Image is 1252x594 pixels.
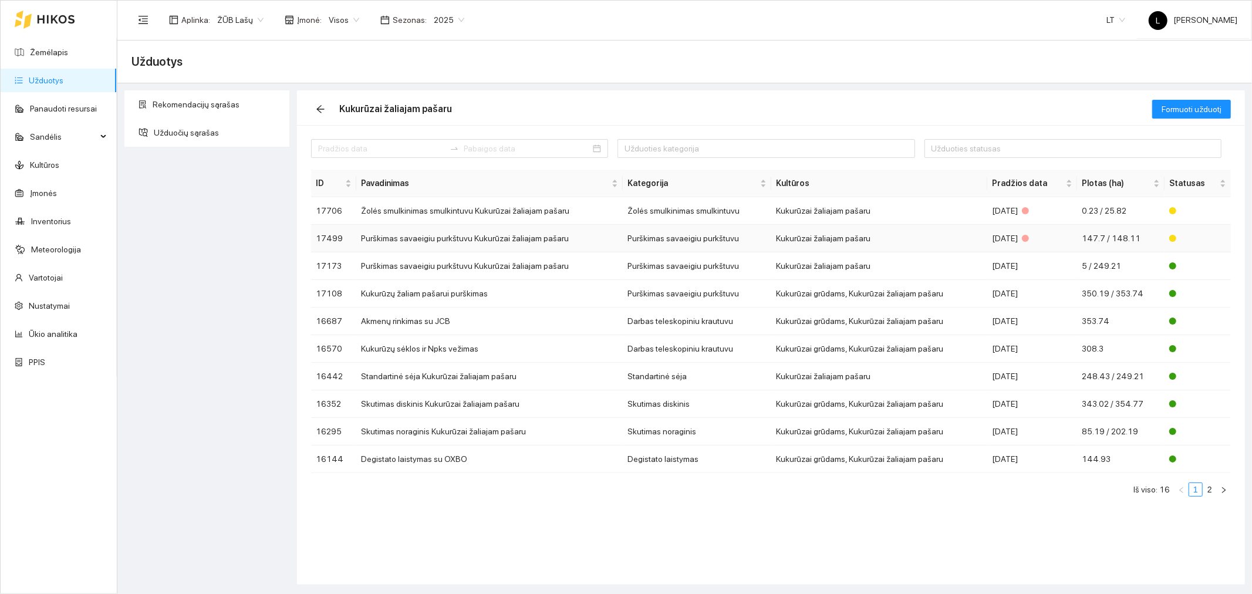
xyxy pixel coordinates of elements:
[771,170,987,197] th: Kultūros
[356,418,623,446] td: Skutimas noraginis Kukurūzai žaliajam pašaru
[1077,308,1165,335] td: 353.74
[311,197,356,225] td: 17706
[311,390,356,418] td: 16352
[623,280,771,308] td: Purškimas savaeigiu purkštuvu
[1175,482,1189,497] button: left
[169,15,178,25] span: layout
[450,144,459,153] span: to
[29,273,63,282] a: Vartotojai
[623,252,771,280] td: Purškimas savaeigiu purkštuvu
[311,170,356,197] th: this column's title is ID,this column is sortable
[131,52,183,71] span: Užduotys
[627,177,758,190] span: Kategorija
[1169,177,1217,190] span: Statusas
[771,308,987,335] td: Kukurūzai grūdams, Kukurūzai žaliajam pašaru
[1082,289,1143,298] span: 350.19 / 353.74
[992,370,1072,383] div: [DATE]
[771,390,987,418] td: Kukurūzai grūdams, Kukurūzai žaliajam pašaru
[31,217,71,226] a: Inventorius
[356,170,623,197] th: this column's title is Pavadinimas,this column is sortable
[356,390,623,418] td: Skutimas diskinis Kukurūzai žaliajam pašaru
[992,315,1072,328] div: [DATE]
[311,100,330,119] button: arrow-left
[623,170,771,197] th: this column's title is Kategorija,this column is sortable
[356,252,623,280] td: Purškimas savaeigiu purkštuvu Kukurūzai žaliajam pašaru
[1082,206,1126,215] span: 0.23 / 25.82
[312,104,329,114] span: arrow-left
[1082,372,1144,381] span: 248.43 / 249.21
[318,142,445,155] input: Pradžios data
[30,188,57,198] a: Įmonės
[30,104,97,113] a: Panaudoti resursai
[361,177,609,190] span: Pavadinimas
[1178,487,1185,494] span: left
[1220,487,1227,494] span: right
[1077,170,1165,197] th: this column's title is Plotas (ha),this column is sortable
[992,259,1072,272] div: [DATE]
[31,245,81,254] a: Meteorologija
[311,252,356,280] td: 17173
[217,11,264,29] span: ŽŪB Lašų
[992,425,1072,438] div: [DATE]
[1217,482,1231,497] button: right
[1106,11,1125,29] span: LT
[623,225,771,252] td: Purškimas savaeigiu purkštuvu
[987,170,1077,197] th: this column's title is Pradžios data,this column is sortable
[153,93,281,116] span: Rekomendacijų sąrašas
[992,342,1072,355] div: [DATE]
[139,100,147,109] span: solution
[356,225,623,252] td: Purškimas savaeigiu purkštuvu Kukurūzai žaliajam pašaru
[356,197,623,225] td: Žolės smulkinimas smulkintuvu Kukurūzai žaliajam pašaru
[311,446,356,473] td: 16144
[1082,399,1143,409] span: 343.02 / 354.77
[1156,11,1160,30] span: L
[1217,482,1231,497] li: Pirmyn
[992,232,1072,245] div: [DATE]
[1162,103,1221,116] span: Formuoti užduotį
[1165,170,1231,197] th: this column's title is Statusas,this column is sortable
[29,76,63,85] a: Užduotys
[311,308,356,335] td: 16687
[329,11,359,29] span: Visos
[1077,446,1165,473] td: 144.93
[771,252,987,280] td: Kukurūzai žaliajam pašaru
[1149,15,1237,25] span: [PERSON_NAME]
[623,446,771,473] td: Degistato laistymas
[771,225,987,252] td: Kukurūzai žaliajam pašaru
[992,397,1072,410] div: [DATE]
[771,446,987,473] td: Kukurūzai grūdams, Kukurūzai žaliajam pašaru
[311,225,356,252] td: 17499
[154,121,281,144] span: Užduočių sąrašas
[356,308,623,335] td: Akmenų rinkimas su JCB
[623,390,771,418] td: Skutimas diskinis
[311,280,356,308] td: 17108
[311,335,356,363] td: 16570
[771,197,987,225] td: Kukurūzai žaliajam pašaru
[29,301,70,310] a: Nustatymai
[29,357,45,367] a: PPIS
[356,280,623,308] td: Kukurūzų žaliam pašarui purškimas
[992,177,1064,190] span: Pradžios data
[450,144,459,153] span: swap-right
[1082,427,1138,436] span: 85.19 / 202.19
[771,280,987,308] td: Kukurūzai grūdams, Kukurūzai žaliajam pašaru
[623,363,771,390] td: Standartinė sėja
[311,418,356,446] td: 16295
[1077,335,1165,363] td: 308.3
[356,363,623,390] td: Standartinė sėja Kukurūzai žaliajam pašaru
[1203,483,1216,496] a: 2
[623,308,771,335] td: Darbas teleskopiniu krautuvu
[138,15,149,25] span: menu-fold
[992,287,1072,300] div: [DATE]
[339,102,452,116] div: Kukurūzai žaliajam pašaru
[464,142,590,155] input: Pabaigos data
[771,363,987,390] td: Kukurūzai žaliajam pašaru
[297,14,322,26] span: Įmonė :
[771,335,987,363] td: Kukurūzai grūdams, Kukurūzai žaliajam pašaru
[771,418,987,446] td: Kukurūzai grūdams, Kukurūzai žaliajam pašaru
[316,177,343,190] span: ID
[285,15,294,25] span: shop
[356,446,623,473] td: Degistato laistymas su OXBO
[992,204,1072,217] div: [DATE]
[1152,100,1231,119] button: Formuoti užduotį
